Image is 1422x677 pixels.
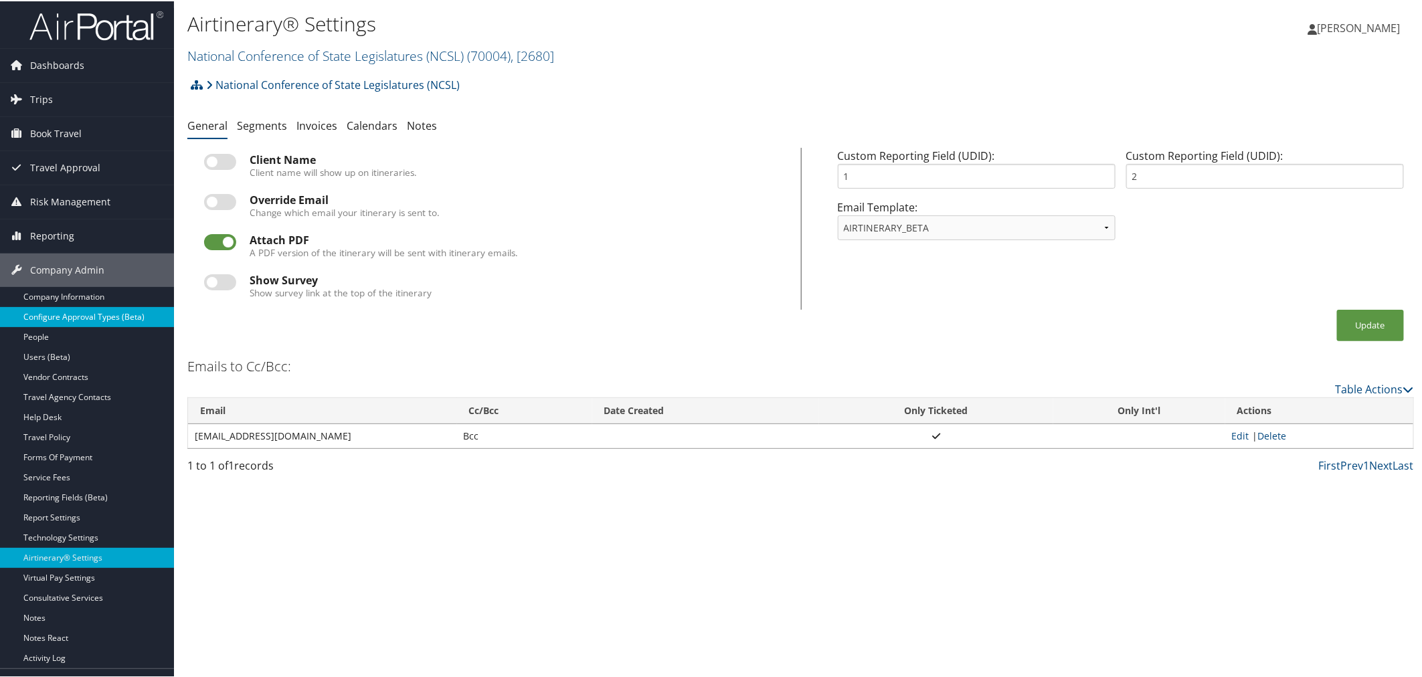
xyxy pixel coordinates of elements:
[250,273,784,285] div: Show Survey
[296,117,337,132] a: Invoices
[250,205,440,218] label: Change which email your itinerary is sent to.
[30,150,100,183] span: Travel Approval
[187,9,1005,37] h1: Airtinerary® Settings
[1225,397,1413,423] th: Actions
[29,9,163,40] img: airportal-logo.png
[250,245,518,258] label: A PDF version of the itinerary will be sent with itinerary emails.
[250,153,784,165] div: Client Name
[187,117,228,132] a: General
[457,397,592,423] th: Cc/Bcc: activate to sort column ascending
[250,285,432,298] label: Show survey link at the top of the itinerary
[30,252,104,286] span: Company Admin
[237,117,287,132] a: Segments
[30,47,84,81] span: Dashboards
[1308,7,1414,47] a: [PERSON_NAME]
[592,397,819,423] th: Date Created: activate to sort column ascending
[187,356,291,375] h3: Emails to Cc/Bcc:
[1053,397,1225,423] th: Only Int'l: activate to sort column ascending
[30,218,74,252] span: Reporting
[1337,308,1404,340] button: Update
[250,233,784,245] div: Attach PDF
[30,184,110,217] span: Risk Management
[1393,457,1414,472] a: Last
[1319,457,1341,472] a: First
[1258,428,1287,441] a: Delete
[228,457,234,472] span: 1
[30,82,53,115] span: Trips
[187,45,554,64] a: National Conference of State Legislatures (NCSL)
[1370,457,1393,472] a: Next
[832,147,1121,198] div: Custom Reporting Field (UDID):
[1232,428,1249,441] a: Edit
[187,456,486,479] div: 1 to 1 of records
[1121,147,1409,198] div: Custom Reporting Field (UDID):
[250,165,417,178] label: Client name will show up on itineraries.
[1341,457,1364,472] a: Prev
[457,423,592,447] td: Bcc
[30,116,82,149] span: Book Travel
[1318,19,1401,34] span: [PERSON_NAME]
[1364,457,1370,472] a: 1
[188,423,457,447] td: [EMAIL_ADDRESS][DOMAIN_NAME]
[832,198,1121,250] div: Email Template:
[467,45,511,64] span: ( 70004 )
[819,397,1054,423] th: Only Ticketed: activate to sort column ascending
[250,193,784,205] div: Override Email
[511,45,554,64] span: , [ 2680 ]
[206,70,460,97] a: National Conference of State Legislatures (NCSL)
[188,397,457,423] th: Email: activate to sort column ascending
[1336,381,1414,395] a: Table Actions
[1225,423,1413,447] td: |
[407,117,437,132] a: Notes
[347,117,397,132] a: Calendars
